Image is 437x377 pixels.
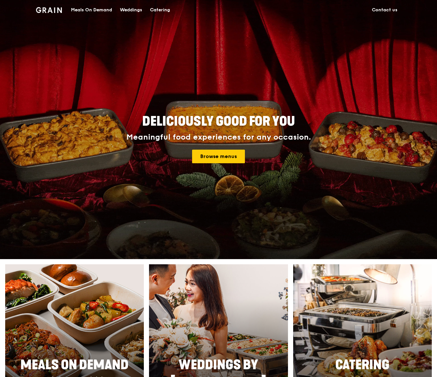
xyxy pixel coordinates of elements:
a: Catering [146,0,174,20]
a: Contact us [368,0,401,20]
span: Meals On Demand [20,357,129,373]
img: Grain [36,7,62,13]
div: Meaningful food experiences for any occasion. [102,133,335,142]
div: Weddings [120,0,142,20]
span: Deliciously good for you [142,114,295,129]
div: Catering [150,0,170,20]
div: Meals On Demand [71,0,112,20]
a: Browse menus [192,150,245,163]
a: Weddings [116,0,146,20]
span: Catering [335,357,389,373]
